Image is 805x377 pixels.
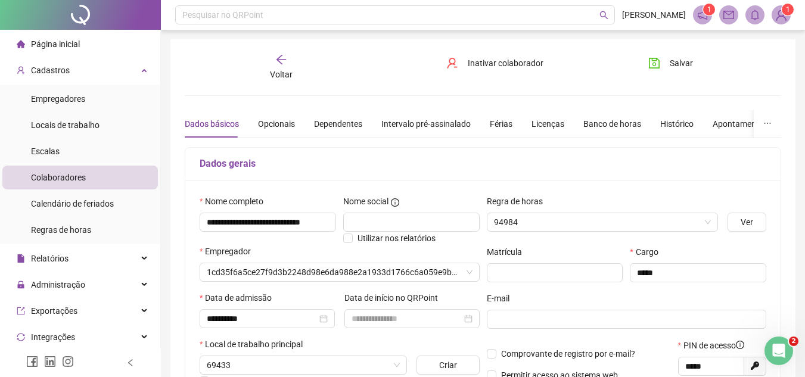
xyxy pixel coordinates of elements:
[501,349,635,359] span: Comprovante de registro por e-mail?
[703,4,715,15] sup: 1
[31,120,100,130] span: Locais de trabalho
[772,6,790,24] img: 86879
[728,213,766,232] button: Ver
[200,195,271,208] label: Nome completo
[185,117,239,130] div: Dados básicos
[31,39,80,49] span: Página inicial
[343,195,388,208] span: Nome social
[207,356,400,374] span: 69433
[754,110,781,138] button: ellipsis
[31,225,91,235] span: Regras de horas
[344,291,446,304] label: Data de início no QRPoint
[697,10,708,20] span: notification
[391,198,399,207] span: info-circle
[660,117,694,130] div: Histórico
[630,245,666,258] label: Cargo
[381,117,471,130] div: Intervalo pré-assinalado
[31,332,75,342] span: Integrações
[741,216,753,229] span: Ver
[789,337,798,346] span: 2
[31,306,77,316] span: Exportações
[446,57,458,69] span: user-delete
[26,356,38,367] span: facebook
[258,117,295,130] div: Opcionais
[31,173,86,182] span: Colaboradores
[439,359,457,372] span: Criar
[44,356,56,367] span: linkedin
[17,254,25,263] span: file
[490,117,512,130] div: Férias
[622,8,686,21] span: [PERSON_NAME]
[17,40,25,48] span: home
[207,263,473,281] span: 1cd35f6a5ce27f9d3b2248d98e6da988e2a1933d1766c6a059e9b50fd914ab60
[468,57,543,70] span: Inativar colaborador
[200,338,310,351] label: Local de trabalho principal
[17,307,25,315] span: export
[31,94,85,104] span: Empregadores
[764,337,793,365] iframe: Intercom live chat
[200,291,279,304] label: Data de admissão
[437,54,552,73] button: Inativar colaborador
[417,356,479,375] button: Criar
[683,339,744,352] span: PIN de acesso
[707,5,711,14] span: 1
[736,341,744,349] span: info-circle
[750,10,760,20] span: bell
[200,157,766,171] h5: Dados gerais
[487,292,517,305] label: E-mail
[31,147,60,156] span: Escalas
[31,254,69,263] span: Relatórios
[31,66,70,75] span: Cadastros
[17,281,25,289] span: lock
[126,359,135,367] span: left
[487,195,551,208] label: Regra de horas
[786,5,790,14] span: 1
[314,117,362,130] div: Dependentes
[713,117,768,130] div: Apontamentos
[31,199,114,208] span: Calendário de feriados
[648,57,660,69] span: save
[200,245,259,258] label: Empregador
[763,119,772,127] span: ellipsis
[31,280,85,289] span: Administração
[487,245,530,258] label: Matrícula
[62,356,74,367] span: instagram
[599,11,608,20] span: search
[17,333,25,341] span: sync
[723,10,734,20] span: mail
[532,117,564,130] div: Licenças
[583,117,641,130] div: Banco de horas
[782,4,794,15] sup: Atualize o seu contato no menu Meus Dados
[494,213,711,231] span: 94984
[358,233,436,243] span: Utilizar nos relatórios
[275,54,287,66] span: arrow-left
[639,54,702,73] button: Salvar
[270,70,293,79] span: Voltar
[670,57,693,70] span: Salvar
[17,66,25,74] span: user-add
